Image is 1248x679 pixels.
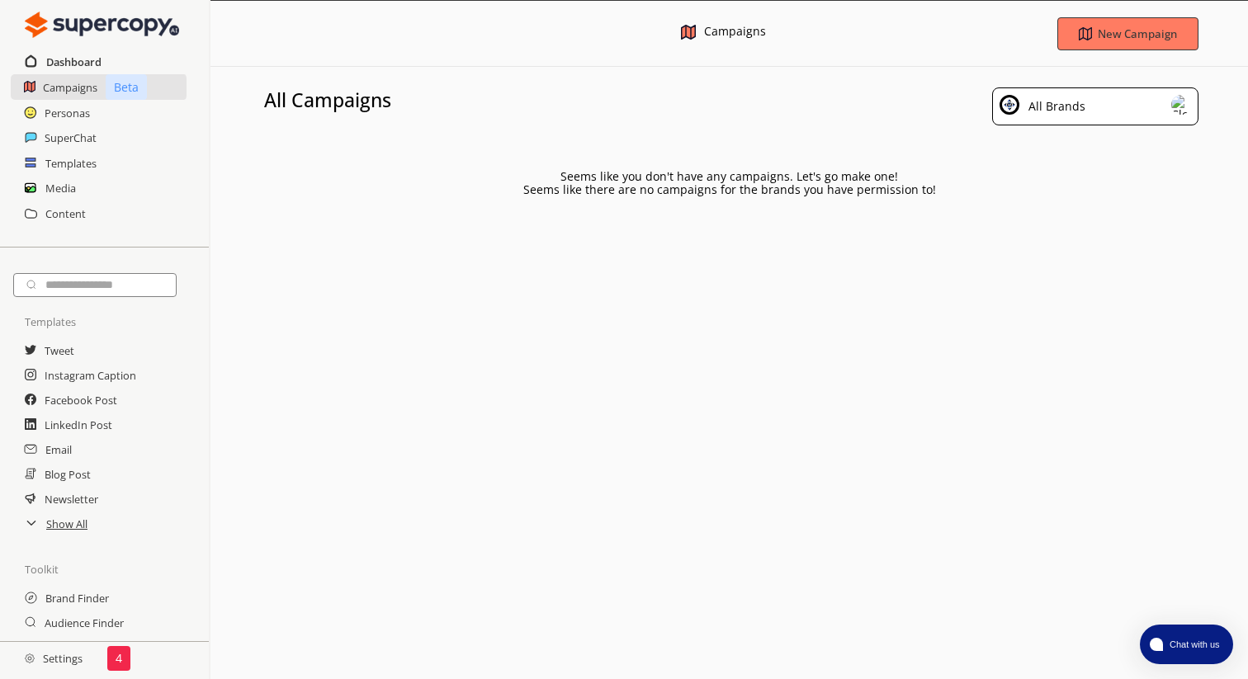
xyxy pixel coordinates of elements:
[45,437,72,462] a: Email
[1171,95,1191,115] img: Close
[1163,638,1223,651] span: Chat with us
[45,487,98,512] a: Newsletter
[45,363,136,388] a: Instagram Caption
[25,653,35,663] img: Close
[45,611,124,635] a: Audience Finder
[45,101,90,125] a: Personas
[45,388,117,413] a: Facebook Post
[45,151,97,176] a: Templates
[45,413,112,437] a: LinkedIn Post
[46,512,87,536] a: Show All
[46,50,102,74] a: Dashboard
[45,201,86,226] a: Content
[704,25,766,42] div: Campaigns
[1057,17,1199,50] button: New Campaign
[681,25,696,40] img: Close
[43,75,97,100] a: Campaigns
[45,125,97,150] a: SuperChat
[1140,625,1233,664] button: atlas-launcher
[560,170,898,183] p: Seems like you don't have any campaigns. Let's go make one!
[1098,26,1177,41] b: New Campaign
[45,635,152,660] a: Campaign Brainstorm
[45,586,109,611] a: Brand Finder
[116,652,122,665] p: 4
[106,74,147,100] p: Beta
[45,338,74,363] a: Tweet
[1023,95,1085,118] div: All Brands
[264,87,391,112] h3: All Campaigns
[45,462,91,487] a: Blog Post
[25,8,179,41] img: Close
[45,176,76,200] a: Media
[1000,95,1019,115] img: Close
[523,183,936,196] p: Seems like there are no campaigns for the brands you have permission to!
